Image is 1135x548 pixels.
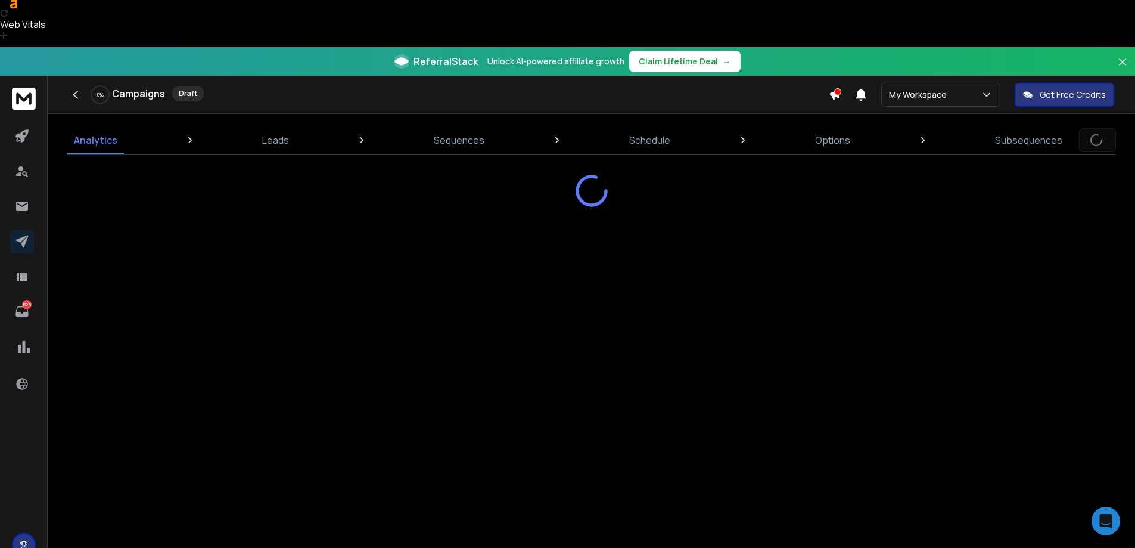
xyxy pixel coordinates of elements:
[1040,89,1106,101] p: Get Free Credits
[622,126,677,154] a: Schedule
[119,69,128,79] img: tab_keywords_by_traffic_grey.svg
[815,133,850,147] p: Options
[434,133,484,147] p: Sequences
[19,31,29,41] img: website_grey.svg
[988,126,1069,154] a: Subsequences
[629,133,670,147] p: Schedule
[22,300,32,309] p: 525
[132,70,201,78] div: Keywords by Traffic
[67,126,125,154] a: Analytics
[33,19,58,29] div: v 4.0.25
[31,31,85,41] div: Domain: [URL]
[995,133,1062,147] p: Subsequences
[889,89,951,101] p: My Workspace
[172,86,204,101] div: Draft
[32,69,42,79] img: tab_domain_overview_orange.svg
[112,86,165,101] h1: Campaigns
[629,51,741,72] button: Claim Lifetime Deal→
[97,91,104,98] p: 0 %
[262,133,289,147] p: Leads
[10,300,34,324] a: 525
[1092,507,1120,535] div: Open Intercom Messenger
[74,133,117,147] p: Analytics
[427,126,492,154] a: Sequences
[723,55,731,67] span: →
[1115,54,1130,83] button: Close banner
[19,19,29,29] img: logo_orange.svg
[45,70,107,78] div: Domain Overview
[255,126,296,154] a: Leads
[1015,83,1114,107] button: Get Free Credits
[808,126,857,154] a: Options
[413,54,478,69] span: ReferralStack
[487,55,624,67] p: Unlock AI-powered affiliate growth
